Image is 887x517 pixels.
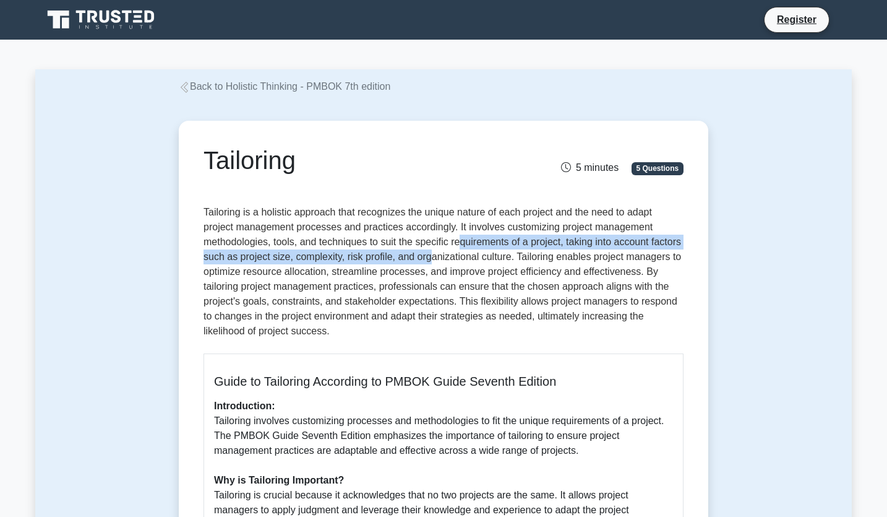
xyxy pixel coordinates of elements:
[769,12,824,27] a: Register
[561,162,619,173] span: 5 minutes
[204,205,683,344] p: Tailoring is a holistic approach that recognizes the unique nature of each project and the need t...
[632,162,683,175] span: 5 Questions
[214,374,673,389] h5: Guide to Tailoring According to PMBOK Guide Seventh Edition
[179,81,390,92] a: Back to Holistic Thinking - PMBOK 7th edition
[204,146,518,175] h1: Tailoring
[214,401,275,411] b: Introduction:
[214,475,344,485] b: Why is Tailoring Important?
